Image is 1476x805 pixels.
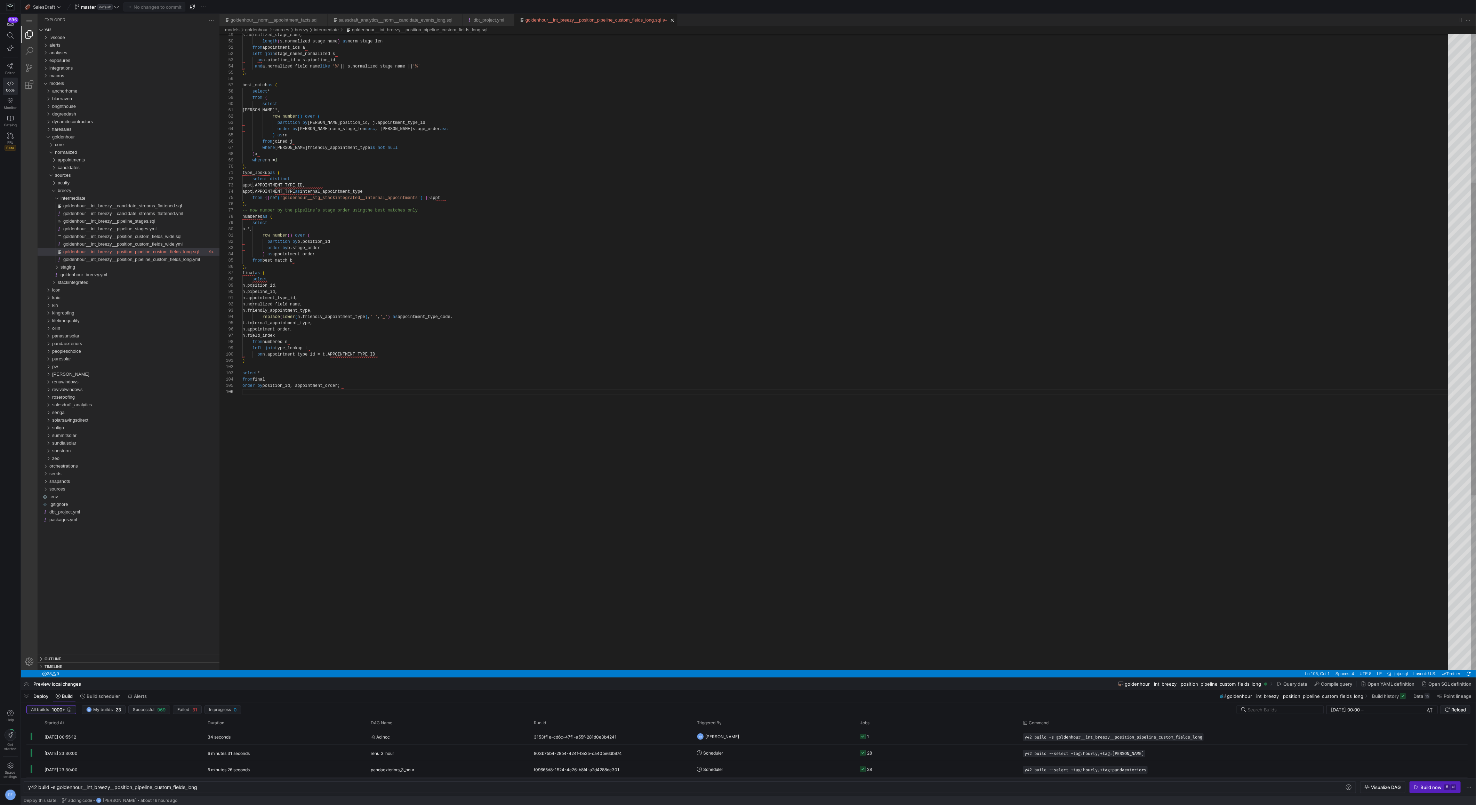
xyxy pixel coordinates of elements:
[1444,693,1471,699] span: Point lineage
[19,656,40,664] a: Errors: 38
[1337,656,1353,664] a: UTF-8
[35,188,199,196] div: /models/goldenhour/sources/breezy/intermediate/goldenhour__int_breezy__candidate_streams_flattene...
[40,181,199,188] div: /models/goldenhour/sources/breezy/intermediate
[31,112,199,119] div: /models/flaresales
[134,693,147,699] span: Alerts
[1355,656,1363,664] a: LF
[29,20,199,27] div: /.vscode
[31,349,199,357] div: /models/pw
[252,13,268,18] a: sources
[453,3,483,9] a: dbt_project.yml
[17,288,199,295] div: kin
[62,693,73,699] span: Build
[1443,656,1452,664] a: Notifications
[37,173,199,181] div: /models/goldenhour/sources/breezy
[31,381,54,386] span: roseroofing
[17,211,199,219] div: goldenhour__int_breezy__pipeline_stages.yml
[29,67,43,72] span: models
[31,342,50,348] span: puresolar
[17,150,199,158] div: candidates
[1364,656,1372,664] div: Editor Language Status: Formatting, There are multiple formatters for 'jinja-sql' files. One of t...
[42,228,162,233] span: goldenhour__int_breezy__position_custom_fields_wide.yml
[73,2,121,11] button: masterdefault
[37,150,199,158] div: /models/goldenhour/normalized/candidates
[29,457,41,462] span: seeds
[17,494,199,502] div: dbt_project.yml
[17,96,199,104] div: degreedash
[1390,656,1418,664] div: Layout: U.S.
[128,705,170,714] button: Successful969
[17,66,199,73] div: models
[318,3,432,9] a: salesdraft_analytics__norm__candidate_events_long.sql
[21,502,199,510] div: /packages.yml
[35,211,199,219] div: /models/goldenhour/sources/breezy/intermediate/goldenhour__int_breezy__pipeline_stages.yml
[1365,656,1372,664] a: Editor Language Status: Formatting, There are multiple formatters for 'jinja-sql' files. One of t...
[29,448,199,456] div: /orchestrations
[204,705,241,714] button: In progress0
[31,402,199,410] div: /models/solarsavingsdirect
[37,151,59,156] span: candidates
[31,303,199,311] div: /models/lifetimequality
[17,89,199,96] div: brighthouse
[17,35,199,43] div: analyses
[32,257,199,265] div: /models/goldenhour/sources/breezy/goldenhour_breezy.yml
[29,27,199,35] div: /alerts
[29,495,59,501] span: dbt_project.yml
[31,327,61,332] span: pandaexteriors
[37,166,49,172] span: acuity
[35,242,199,249] div: /models/goldenhour/sources/breezy/intermediate/goldenhour__int_breezy__position_pipeline_custom_f...
[24,2,63,11] button: 🏈SalesDraft
[31,388,71,393] span: salesdraft_analytics
[17,418,199,425] div: summitsolar
[37,142,199,150] div: /models/goldenhour/normalized/appointments
[17,58,199,66] div: macros
[1311,678,1355,690] button: Compile query
[29,43,199,50] div: /exposures
[42,243,179,248] span: goldenhour__int_breezy__position_pipeline_custom_fields_long.yml
[97,4,113,10] span: default
[234,707,236,712] span: 0
[17,242,199,249] div: goldenhour__int_breezy__position_pipeline_custom_fields_long.yml
[37,165,199,173] div: /models/goldenhour/sources/acuity
[34,135,199,142] div: /models/goldenhour/normalized
[17,142,199,150] div: appointments
[31,433,199,441] div: /models/sunstorm
[31,365,58,370] span: renuwindows
[3,78,18,95] a: Code
[1367,681,1414,687] span: Open YAML definition
[8,17,18,23] div: 596
[17,280,199,288] div: kaio
[93,707,113,712] span: My builds
[29,480,37,485] span: .env
[115,707,121,712] span: 23
[210,3,297,9] a: goldenhour__norm__appointment_facts.sql
[21,494,199,502] div: /dbt_project.yml
[17,226,199,234] div: goldenhour__int_breezy__position_custom_fields_wide.yml
[7,3,14,10] img: https://storage.googleapis.com/y42-prod-data-exchange/images/Yf2Qvegn13xqq0DljGMI0l8d5Zqtiw36EXr8...
[1372,656,1389,664] a: jinja-sql
[29,59,43,64] span: macros
[1419,678,1475,690] button: Open SQL definition
[274,13,288,18] a: breezy
[331,13,467,18] a: goldenhour__int_breezy__position_pipeline_custom_fields_long.sql
[17,433,199,441] div: sunstorm
[1434,2,1442,10] li: Split Editor Right (⌘\) [⌥] Split Editor Down
[1443,2,1451,10] a: More Actions...
[29,464,199,471] div: /snapshots
[187,2,194,10] a: Views and More Actions...
[37,266,67,271] span: stackintegrated
[17,372,199,380] div: revivalwindows
[17,479,199,487] div: .env
[1369,690,1409,702] button: Build history
[433,3,440,10] li: Close (⌘W)
[1413,693,1423,699] span: Data
[1313,656,1335,664] a: Spaces: 4
[3,95,18,112] a: Monitor
[17,257,199,265] div: goldenhour_breezy.yml
[35,234,199,242] div: /models/goldenhour/sources/breezy/intermediate/goldenhour__int_breezy__position_pipeline_custom_f...
[17,119,199,127] div: goldenhour
[31,82,51,87] span: blueraven
[31,387,199,395] div: /models/salesdraft_analytics
[29,66,199,73] div: /models
[1282,656,1312,664] div: Ln 106, Col 1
